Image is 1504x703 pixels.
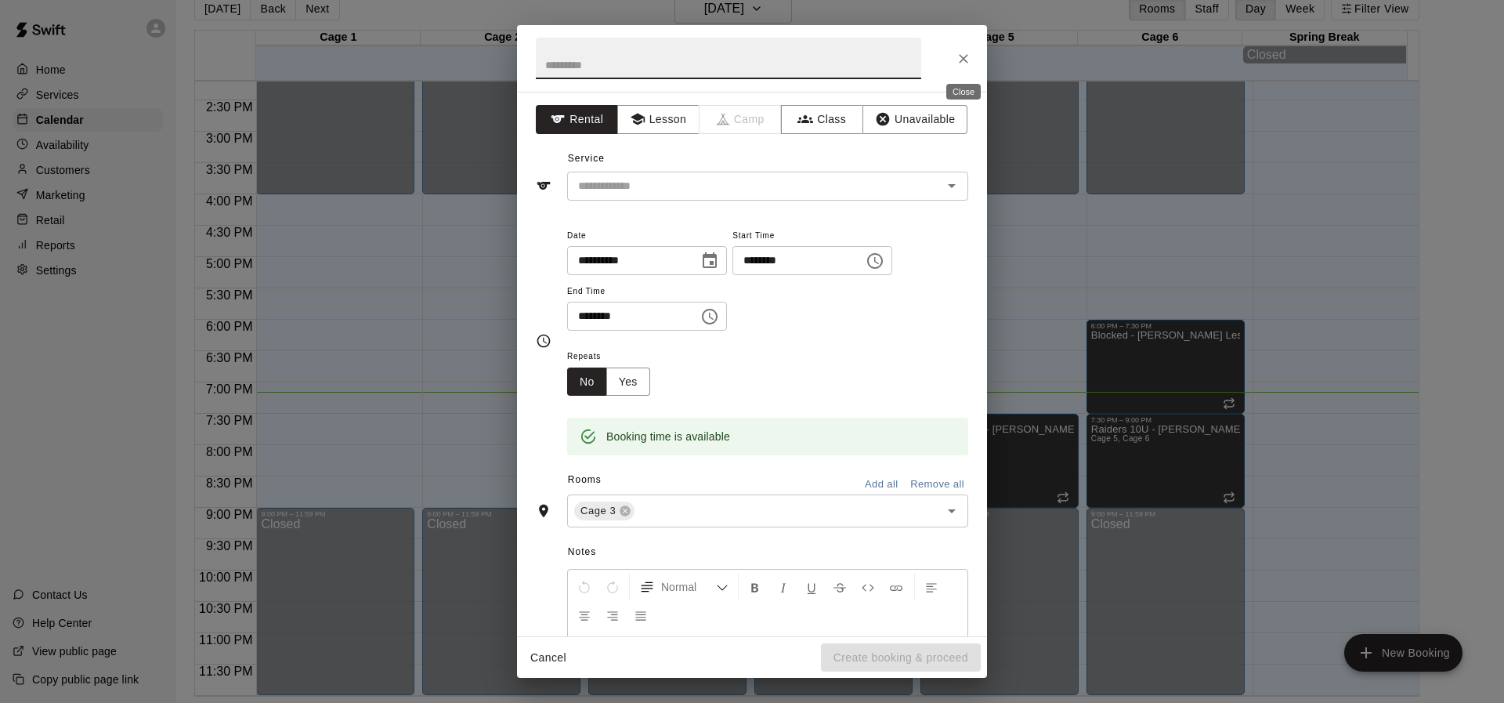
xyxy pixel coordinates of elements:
button: Undo [571,573,598,601]
div: Cage 3 [574,502,634,520]
span: Repeats [567,346,663,368]
button: No [567,368,607,397]
button: Choose time, selected time is 6:45 PM [859,245,891,277]
span: Start Time [732,226,892,247]
button: Format Bold [742,573,768,601]
div: outlined button group [567,368,650,397]
svg: Service [536,178,551,194]
button: Remove all [906,473,968,497]
div: Booking time is available [606,422,730,451]
span: Date [567,226,727,247]
button: Lesson [617,105,700,134]
span: Camps can only be created in the Services page [700,105,782,134]
button: Center Align [571,601,598,629]
button: Yes [606,368,650,397]
span: Service [568,153,605,164]
button: Format Strikethrough [826,573,853,601]
button: Insert Link [883,573,909,601]
button: Choose time, selected time is 7:00 PM [694,301,725,332]
button: Formatting Options [633,573,735,601]
svg: Timing [536,333,551,349]
button: Unavailable [862,105,967,134]
button: Format Underline [798,573,825,601]
button: Cancel [523,643,573,672]
button: Rental [536,105,618,134]
button: Insert Code [855,573,881,601]
button: Class [781,105,863,134]
span: End Time [567,281,727,303]
span: Notes [568,540,968,565]
button: Redo [599,573,626,601]
button: Add all [856,473,906,497]
span: Rooms [568,474,602,485]
button: Justify Align [627,601,654,629]
button: Close [949,45,978,73]
svg: Rooms [536,503,551,519]
span: Normal [661,579,716,595]
button: Format Italics [770,573,797,601]
button: Open [941,500,963,522]
div: Close [946,84,981,100]
button: Left Align [918,573,945,601]
button: Open [941,175,963,197]
span: Cage 3 [574,503,622,519]
button: Right Align [599,601,626,629]
button: Choose date, selected date is Sep 9, 2025 [694,245,725,277]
